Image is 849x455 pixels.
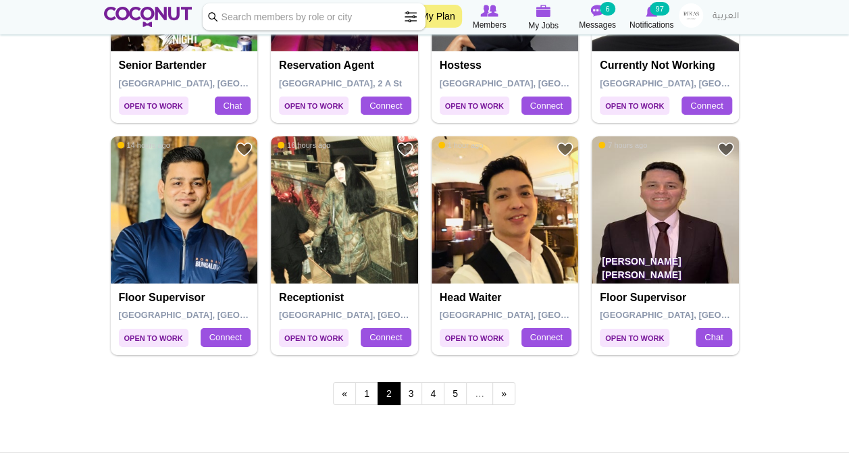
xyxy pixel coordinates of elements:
span: [GEOGRAPHIC_DATA], [GEOGRAPHIC_DATA] [440,310,632,320]
a: ‹ previous [333,382,356,405]
a: Connect [201,328,251,347]
a: 5 [444,382,467,405]
a: Add to Favourites [236,141,253,158]
small: 97 [650,2,669,16]
small: 6 [600,2,615,16]
a: My Jobs My Jobs [517,3,571,32]
h4: Receptionist [279,292,413,304]
span: 14 hours ago [118,140,170,150]
span: Open to Work [279,97,349,115]
a: Chat [696,328,731,347]
span: [GEOGRAPHIC_DATA], [GEOGRAPHIC_DATA] [119,310,311,320]
span: [GEOGRAPHIC_DATA], [GEOGRAPHIC_DATA] [600,78,792,88]
span: Messages [579,18,616,32]
a: Browse Members Members [463,3,517,32]
img: Browse Members [480,5,498,17]
input: Search members by role or city [203,3,426,30]
span: Open to Work [440,97,509,115]
span: 2 [378,382,401,405]
img: Messages [591,5,604,17]
p: [PERSON_NAME] [PERSON_NAME] [592,246,739,284]
span: My Jobs [528,19,559,32]
h4: Head Waiter [440,292,574,304]
img: Home [104,7,192,27]
span: Open to Work [279,329,349,347]
span: Open to Work [440,329,509,347]
h4: currently not working [600,59,734,72]
a: Connect [361,328,411,347]
a: 4 [421,382,444,405]
span: 16 hours ago [278,140,330,150]
span: Open to Work [600,329,669,347]
a: My Plan [414,5,462,28]
a: العربية [706,3,746,30]
a: 3 [400,382,423,405]
span: 1 hour ago [438,140,484,150]
a: Notifications Notifications 97 [625,3,679,32]
span: [GEOGRAPHIC_DATA], [GEOGRAPHIC_DATA] [119,78,311,88]
a: Add to Favourites [717,141,734,158]
h4: Floor Supervisor [119,292,253,304]
a: 1 [355,382,378,405]
a: Chat [215,97,251,115]
img: Notifications [646,5,657,17]
a: Connect [521,97,571,115]
span: Members [472,18,506,32]
span: Notifications [629,18,673,32]
h4: Floor Supervisor [600,292,734,304]
a: Connect [681,97,731,115]
span: Open to Work [119,329,188,347]
h4: Senior Bartender [119,59,253,72]
span: … [466,382,493,405]
a: Connect [521,328,571,347]
span: Open to Work [600,97,669,115]
a: Add to Favourites [396,141,413,158]
span: [GEOGRAPHIC_DATA], [GEOGRAPHIC_DATA] [440,78,632,88]
img: My Jobs [536,5,551,17]
span: Open to Work [119,97,188,115]
a: Connect [361,97,411,115]
a: Add to Favourites [557,141,573,158]
h4: Reservation Agent [279,59,413,72]
span: [GEOGRAPHIC_DATA], [GEOGRAPHIC_DATA] [279,310,471,320]
span: 7 hours ago [598,140,647,150]
span: [GEOGRAPHIC_DATA], [GEOGRAPHIC_DATA] [600,310,792,320]
a: Messages Messages 6 [571,3,625,32]
h4: Hostess [440,59,574,72]
a: next › [492,382,515,405]
span: [GEOGRAPHIC_DATA], 2 A St [279,78,402,88]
